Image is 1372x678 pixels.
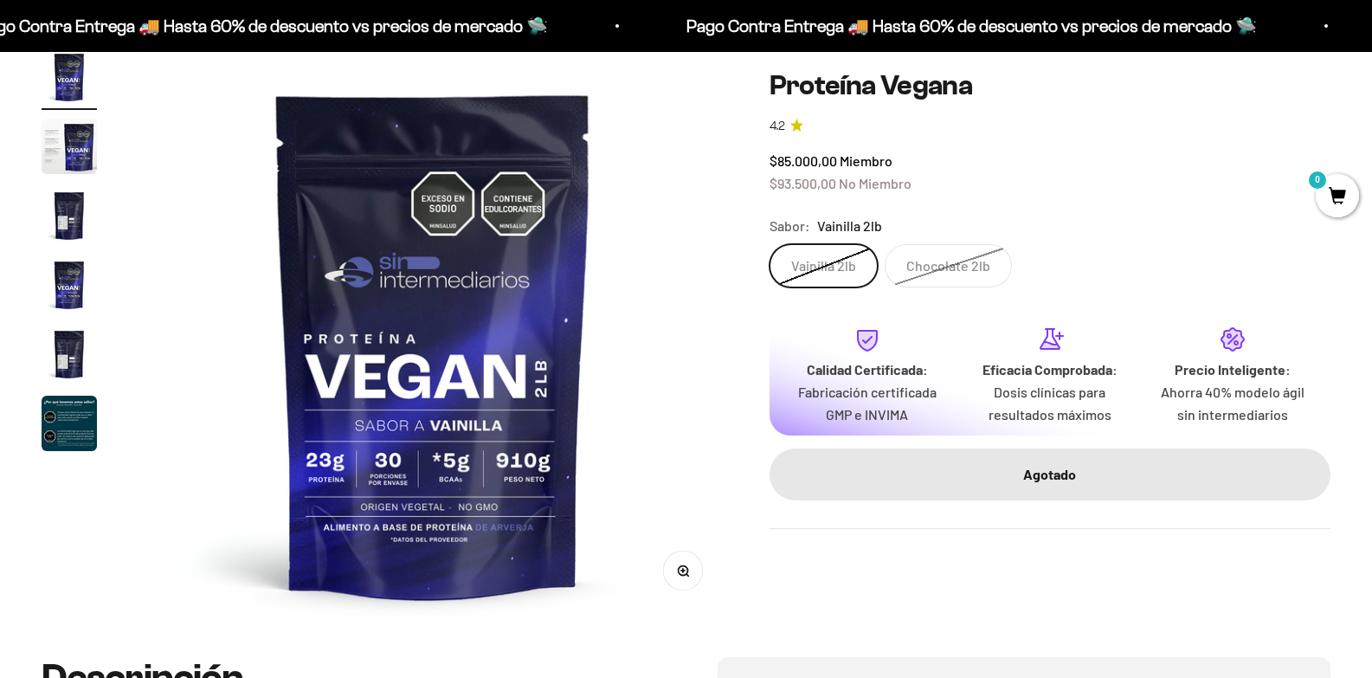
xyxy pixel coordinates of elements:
[770,174,836,190] span: $93.500,00
[42,119,97,174] img: Proteína Vegana
[138,49,728,639] img: Proteína Vegana
[770,69,1330,102] h1: Proteína Vegana
[42,257,97,313] img: Proteína Vegana
[770,116,785,135] span: 4.2
[42,188,97,243] img: Proteína Vegana
[42,326,97,382] img: Proteína Vegana
[770,116,1330,135] a: 4.24.2 de 5.0 estrellas
[1175,361,1291,378] strong: Precio Inteligente:
[770,152,837,169] span: $85.000,00
[770,449,1330,500] button: Agotado
[42,396,97,456] button: Ir al artículo 6
[1155,381,1310,425] p: Ahorra 40% modelo ágil sin intermediarios
[42,396,97,451] img: Proteína Vegana
[839,174,911,190] span: No Miembro
[982,361,1118,378] strong: Eficacia Comprobada:
[790,381,945,425] p: Fabricación certificada GMP e INVIMA
[684,12,1254,40] p: Pago Contra Entrega 🚚 Hasta 60% de descuento vs precios de mercado 🛸
[807,361,928,378] strong: Calidad Certificada:
[804,463,1296,486] div: Agotado
[1316,188,1359,207] a: 0
[42,188,97,249] button: Ir al artículo 3
[1307,170,1328,190] mark: 0
[42,119,97,179] button: Ir al artículo 2
[42,257,97,318] button: Ir al artículo 4
[42,326,97,387] button: Ir al artículo 5
[972,381,1127,425] p: Dosis clínicas para resultados máximos
[770,215,810,237] legend: Sabor:
[840,152,892,169] span: Miembro
[817,215,882,237] span: Vainilla 2lb
[42,49,97,110] button: Ir al artículo 1
[42,49,97,105] img: Proteína Vegana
